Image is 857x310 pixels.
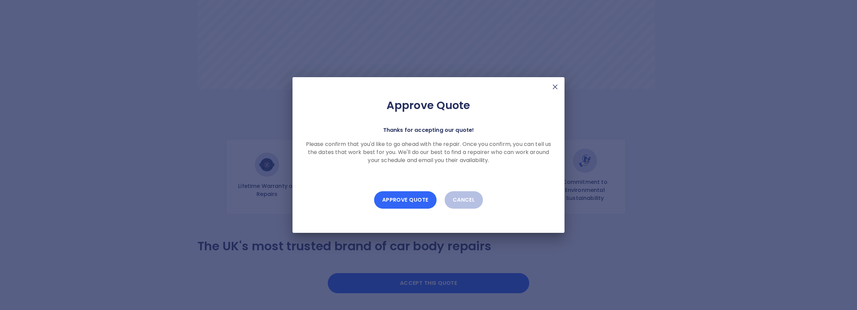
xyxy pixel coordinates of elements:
h2: Approve Quote [303,99,554,112]
p: Thanks for accepting our quote! [383,125,474,135]
button: Cancel [445,191,483,209]
p: Please confirm that you'd like to go ahead with the repair. Once you confirm, you can tell us the... [303,140,554,164]
img: X Mark [551,83,559,91]
button: Approve Quote [374,191,437,209]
